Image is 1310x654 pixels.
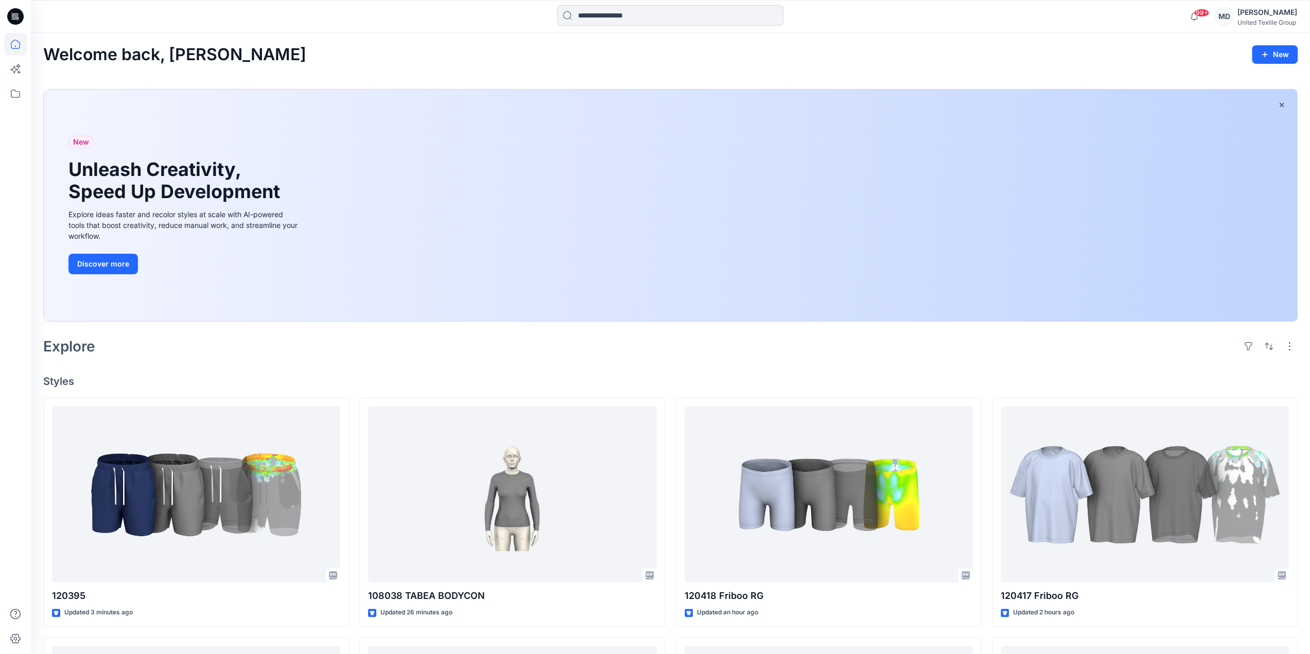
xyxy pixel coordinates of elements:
a: 108038 TABEA BODYCON [368,406,656,583]
a: 120418 Friboo RG [685,406,973,583]
h1: Unleash Creativity, Speed Up Development [68,158,285,203]
h2: Welcome back, [PERSON_NAME] [43,45,306,64]
a: 120417 Friboo RG [1001,406,1289,583]
a: Discover more [68,254,300,274]
p: Updated an hour ago [697,607,758,618]
button: Discover more [68,254,138,274]
p: 120417 Friboo RG [1001,589,1289,603]
div: Explore ideas faster and recolor styles at scale with AI-powered tools that boost creativity, red... [68,209,300,241]
h4: Styles [43,375,1298,387]
p: Updated 26 minutes ago [380,607,452,618]
p: Updated 2 hours ago [1013,607,1074,618]
p: 120395 [52,589,340,603]
p: Updated 3 minutes ago [64,607,133,618]
span: New [73,136,89,148]
p: 120418 Friboo RG [685,589,973,603]
a: 120395 [52,406,340,583]
p: 108038 TABEA BODYCON [368,589,656,603]
h2: Explore [43,338,95,355]
div: United Textile Group [1237,19,1297,26]
div: [PERSON_NAME] [1237,6,1297,19]
span: 99+ [1194,9,1209,17]
div: MD [1215,7,1233,26]
button: New [1252,45,1298,64]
